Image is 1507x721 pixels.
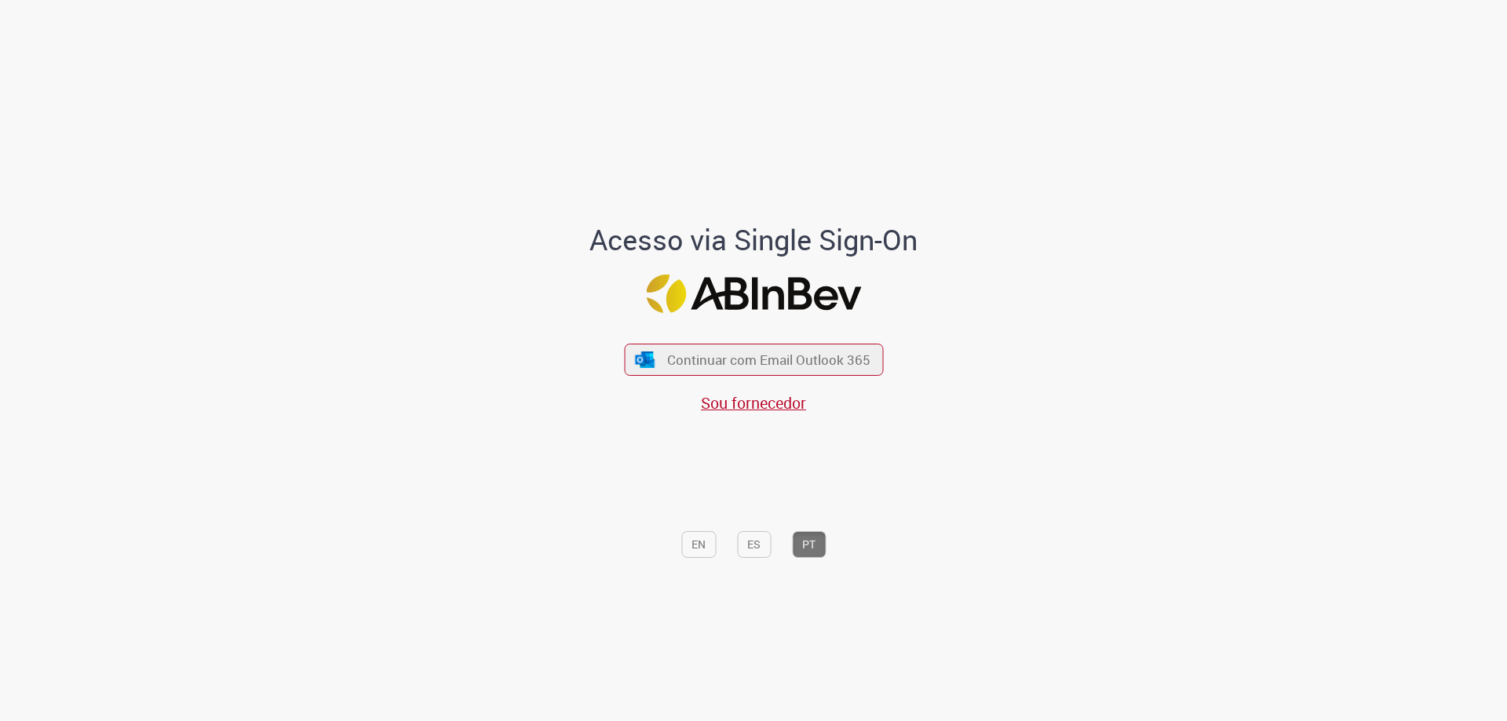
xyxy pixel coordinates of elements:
h1: Acesso via Single Sign-On [536,224,972,256]
img: Logo ABInBev [646,275,861,313]
button: ícone Azure/Microsoft 360 Continuar com Email Outlook 365 [624,344,883,376]
button: PT [792,531,826,558]
span: Continuar com Email Outlook 365 [667,351,870,369]
button: ES [737,531,771,558]
img: ícone Azure/Microsoft 360 [634,351,656,368]
button: EN [681,531,716,558]
a: Sou fornecedor [701,392,806,413]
